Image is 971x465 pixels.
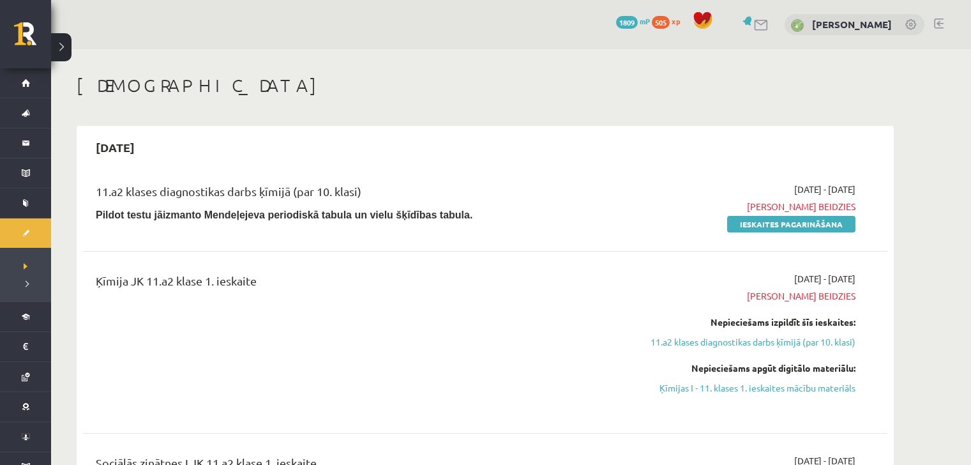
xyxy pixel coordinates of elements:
[615,335,855,349] a: 11.a2 klases diagnostikas darbs ķīmijā (par 10. klasi)
[14,22,51,54] a: Rīgas 1. Tālmācības vidusskola
[96,210,472,220] b: Pildot testu jāizmanto Mendeļejeva periodiskā tabula un vielu šķīdības tabula.
[652,16,670,29] span: 505
[652,16,686,26] a: 505 xp
[615,362,855,375] div: Nepieciešams apgūt digitālo materiālu:
[727,216,855,232] a: Ieskaites pagarināšana
[615,200,855,213] span: [PERSON_NAME] beidzies
[83,132,147,162] h2: [DATE]
[616,16,650,26] a: 1809 mP
[640,16,650,26] span: mP
[615,289,855,303] span: [PERSON_NAME] beidzies
[96,272,596,296] div: Ķīmija JK 11.a2 klase 1. ieskaite
[77,75,894,96] h1: [DEMOGRAPHIC_DATA]
[791,19,804,32] img: Agnese Liene Stomere
[812,18,892,31] a: [PERSON_NAME]
[616,16,638,29] span: 1809
[794,272,855,286] span: [DATE] - [DATE]
[672,16,680,26] span: xp
[615,381,855,395] a: Ķīmijas I - 11. klases 1. ieskaites mācību materiāls
[96,183,596,206] div: 11.a2 klases diagnostikas darbs ķīmijā (par 10. klasi)
[615,316,855,329] div: Nepieciešams izpildīt šīs ieskaites:
[794,183,855,196] span: [DATE] - [DATE]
